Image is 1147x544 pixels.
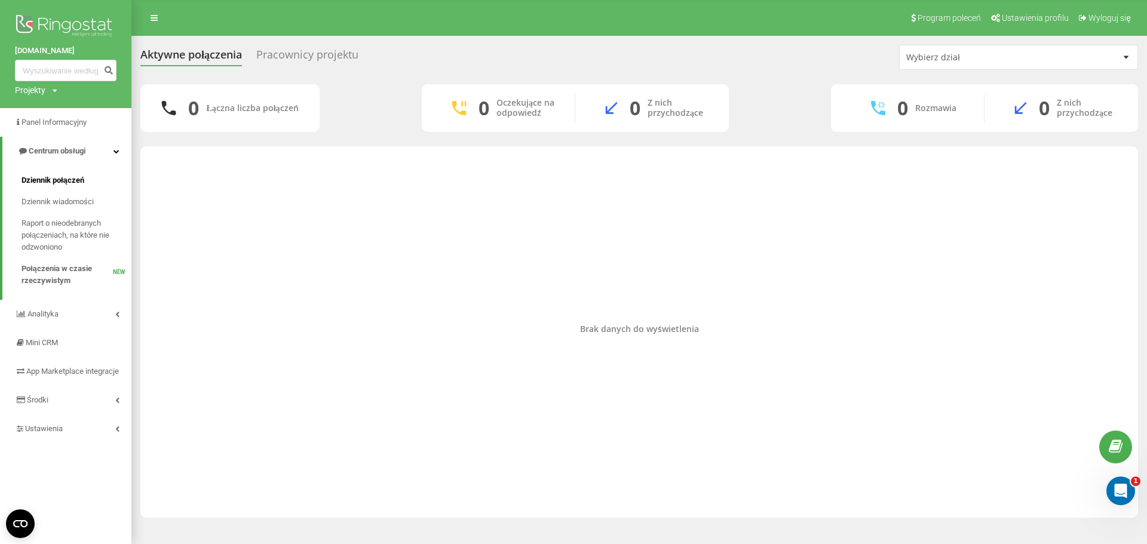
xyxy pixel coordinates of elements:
a: Połączenia w czasie rzeczywistymNEW [22,258,131,291]
img: Ringostat logo [15,12,116,42]
a: Centrum obsługi [2,137,131,165]
div: Łączna liczba połączeń [206,103,298,113]
span: Połączenia w czasie rzeczywistym [22,263,113,287]
span: Dziennik wiadomości [22,196,94,208]
a: Raport o nieodebranych połączeniach, na które nie odzwoniono [22,213,131,258]
div: 0 [188,97,199,119]
span: Raport o nieodebranych połączeniach, na które nie odzwoniono [22,217,125,253]
div: Projekty [15,84,45,96]
div: 0 [897,97,908,119]
span: Wyloguj się [1088,13,1131,23]
a: Dziennik wiadomości [22,191,131,213]
input: Wyszukiwanie według numeru [15,60,116,81]
div: Oczekujące na odpowiedź [496,98,557,118]
span: Dziennik połączeń [22,174,84,186]
iframe: Intercom live chat [1106,477,1135,505]
div: Z nich przychodzące [1057,98,1120,118]
div: Wybierz dział [906,53,1049,63]
span: Analityka [27,309,59,318]
div: Aktywne połączenia [140,48,242,67]
div: Rozmawia [915,103,956,113]
span: Mini CRM [26,338,58,347]
span: Program poleceń [918,13,981,23]
button: Open CMP widget [6,509,35,538]
span: 1 [1131,477,1140,486]
div: Pracownicy projektu [256,48,358,67]
div: Z nich przychodzące [648,98,711,118]
div: Brak danych do wyświetlenia [150,324,1128,334]
a: Dziennik połączeń [22,170,131,191]
span: Ustawienia profilu [1002,13,1069,23]
span: Ustawienia [25,424,63,433]
div: 0 [479,97,489,119]
a: [DOMAIN_NAME] [15,45,116,57]
span: App Marketplace integracje [26,367,119,376]
span: Środki [27,395,48,404]
div: 0 [1039,97,1050,119]
span: Centrum obsługi [29,146,85,155]
span: Panel Informacyjny [22,118,87,127]
div: 0 [630,97,640,119]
